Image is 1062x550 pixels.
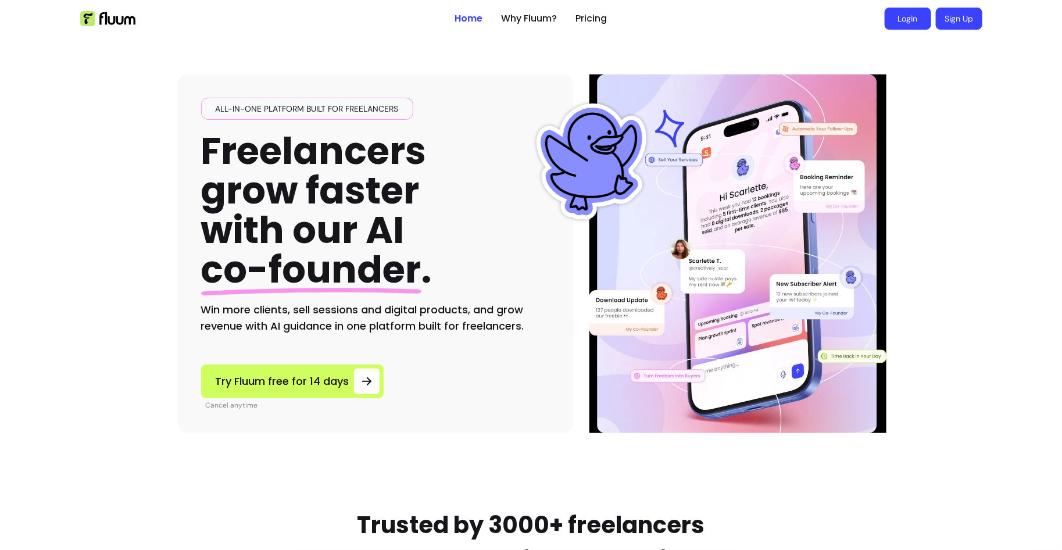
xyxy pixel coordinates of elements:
a: Sign Up [936,8,982,30]
a: Login [885,8,931,30]
h2: Win more clients, sell sessions and digital products, and grow revenue with AI guidance in one pl... [201,302,550,334]
img: Fluum Duck sticker [534,103,650,220]
a: Try Fluum free for 14 days [201,365,384,398]
p: Cancel anytime [206,401,384,410]
a: Why Fluum? [502,12,557,26]
img: Illustration of Fluum AI Co-Founder on a smartphone, showing solo business performance insights s... [592,74,885,433]
span: co-founder [201,244,421,295]
a: Home [455,12,483,26]
span: Try Fluum free for 14 days [216,373,349,390]
a: Pricing [576,12,607,26]
span: All-in-one platform built for freelancers [211,103,403,115]
img: Fluum Logo [80,11,135,26]
h1: Freelancers grow faster with our AI . [201,131,432,290]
